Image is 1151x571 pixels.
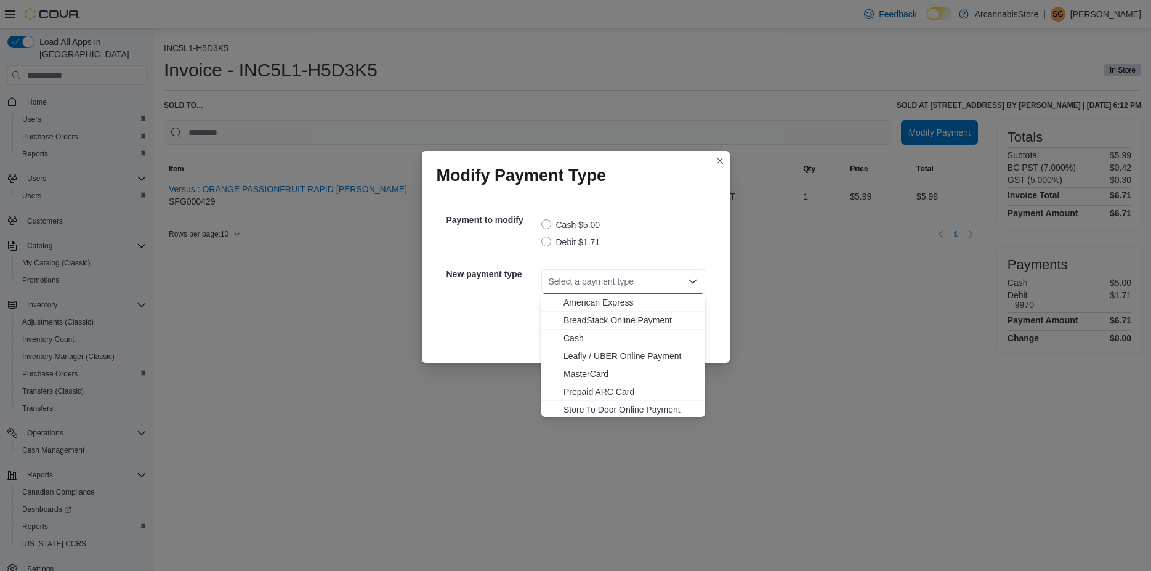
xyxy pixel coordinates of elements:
h1: Modify Payment Type [437,166,607,185]
span: BreadStack Online Payment [563,314,698,326]
button: Close list of options [688,277,698,286]
span: Cash [563,332,698,344]
button: MasterCard [541,365,705,383]
button: BreadStack Online Payment [541,312,705,330]
h5: New payment type [446,262,539,286]
span: MasterCard [563,368,698,380]
button: Prepaid ARC Card [541,383,705,401]
div: Choose from the following options [541,294,705,437]
span: Prepaid ARC Card [563,386,698,398]
label: Cash $5.00 [541,217,600,232]
button: American Express [541,294,705,312]
h5: Payment to modify [446,208,539,232]
button: Leafly / UBER Online Payment [541,347,705,365]
button: Cash [541,330,705,347]
button: Closes this modal window [713,153,727,168]
span: Store To Door Online Payment [563,403,698,416]
input: Accessible screen reader label [549,274,550,289]
span: Leafly / UBER Online Payment [563,350,698,362]
span: American Express [563,296,698,309]
label: Debit $1.71 [541,235,600,249]
button: Store To Door Online Payment [541,401,705,419]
